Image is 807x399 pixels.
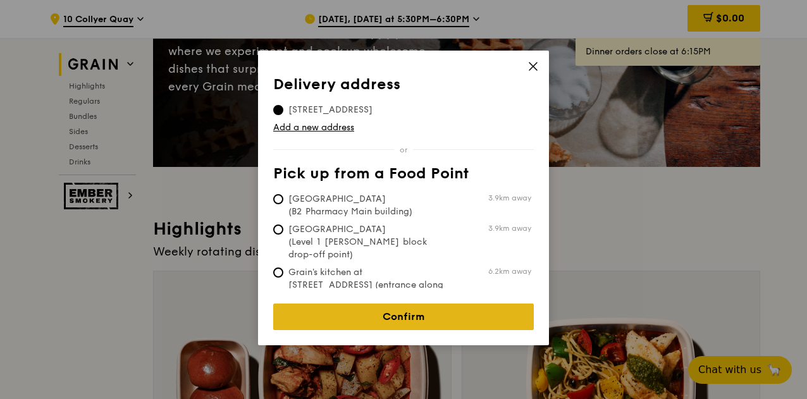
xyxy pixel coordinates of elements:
[273,267,283,278] input: Grain's kitchen at [STREET_ADDRESS] (entrance along [PERSON_NAME][GEOGRAPHIC_DATA])6.2km away
[273,194,283,204] input: [GEOGRAPHIC_DATA] (B2 Pharmacy Main building)3.9km away
[273,165,534,188] th: Pick up from a Food Point
[273,193,462,218] span: [GEOGRAPHIC_DATA] (B2 Pharmacy Main building)
[488,223,531,233] span: 3.9km away
[273,224,283,235] input: [GEOGRAPHIC_DATA] (Level 1 [PERSON_NAME] block drop-off point)3.9km away
[273,105,283,115] input: [STREET_ADDRESS]
[273,223,462,261] span: [GEOGRAPHIC_DATA] (Level 1 [PERSON_NAME] block drop-off point)
[273,76,534,99] th: Delivery address
[273,304,534,330] a: Confirm
[273,121,534,134] a: Add a new address
[488,266,531,276] span: 6.2km away
[273,266,462,317] span: Grain's kitchen at [STREET_ADDRESS] (entrance along [PERSON_NAME][GEOGRAPHIC_DATA])
[273,104,388,116] span: [STREET_ADDRESS]
[488,193,531,203] span: 3.9km away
